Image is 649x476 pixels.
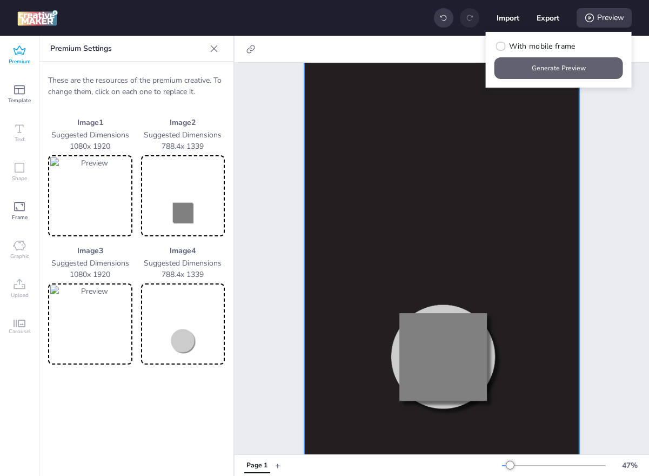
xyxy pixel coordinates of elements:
span: With mobile frame [509,41,575,52]
p: 1080 x 1920 [48,269,132,280]
p: Suggested Dimensions [141,257,225,269]
p: Suggested Dimensions [48,129,132,141]
div: Preview [577,8,632,28]
span: Upload [11,291,29,300]
div: Page 1 [246,461,267,471]
img: logo Creative Maker [17,10,58,26]
img: Preview [143,157,223,234]
span: Premium [9,57,31,66]
div: Tabs [239,456,275,475]
img: Preview [50,157,130,234]
p: 1080 x 1920 [48,141,132,152]
button: Import [497,6,519,29]
p: Image 2 [141,117,225,128]
p: Image 1 [48,117,132,128]
span: Graphic [10,252,29,261]
p: Premium Settings [50,36,205,62]
p: Image 3 [48,245,132,256]
span: Shape [12,174,27,183]
button: Generate Preview [494,57,623,79]
p: Suggested Dimensions [141,129,225,141]
p: Image 4 [141,245,225,256]
p: 788.4 x 1339 [141,269,225,280]
span: Carousel [9,327,31,336]
img: Preview [143,286,223,362]
div: 47 % [617,460,643,471]
span: Frame [12,213,28,222]
p: 788.4 x 1339 [141,141,225,152]
span: Text [15,135,25,144]
p: These are the resources of the premium creative. To change them, click on each one to replace it. [48,75,225,97]
button: Export [537,6,559,29]
p: Suggested Dimensions [48,257,132,269]
img: Preview [50,286,130,362]
span: Template [8,96,31,105]
button: + [275,456,280,475]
